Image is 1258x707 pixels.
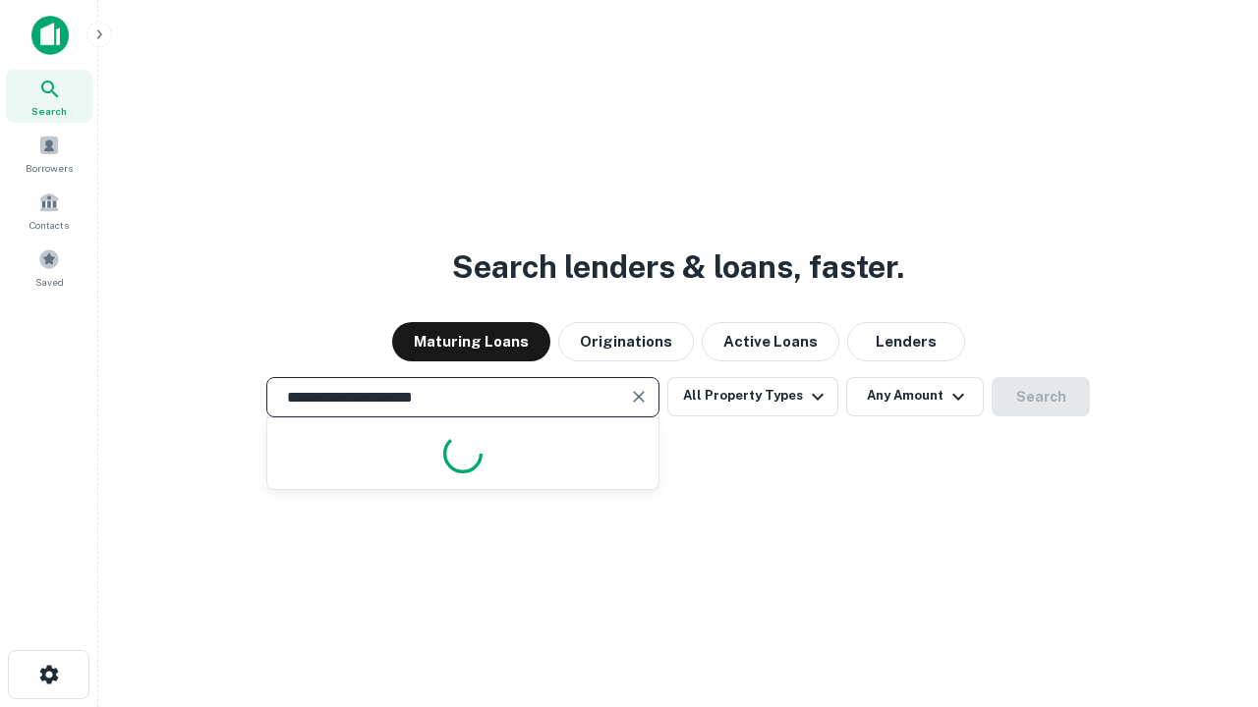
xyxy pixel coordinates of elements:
[1160,550,1258,644] iframe: Chat Widget
[702,322,839,361] button: Active Loans
[6,241,92,294] a: Saved
[35,274,64,290] span: Saved
[6,184,92,237] a: Contacts
[31,16,69,55] img: capitalize-icon.png
[392,322,550,361] button: Maturing Loans
[6,127,92,180] a: Borrowers
[625,383,653,410] button: Clear
[452,244,904,291] h3: Search lenders & loans, faster.
[846,377,984,416] button: Any Amount
[847,322,965,361] button: Lenders
[667,377,838,416] button: All Property Types
[6,70,92,123] a: Search
[26,160,73,176] span: Borrowers
[558,322,694,361] button: Originations
[29,217,69,233] span: Contacts
[31,103,67,119] span: Search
